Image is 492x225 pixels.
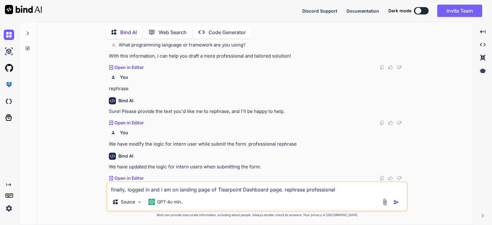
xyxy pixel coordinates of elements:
img: ai-studio [4,46,14,57]
p: Web Search [159,29,187,36]
img: chat [4,30,14,40]
img: dislike [397,65,402,70]
img: attachment [381,199,388,206]
p: Sure! Please provide the text you'd like me to rephrase, and I'll be happy to help. [109,108,407,115]
p: With this information, I can help you draft a more professional and tailored solution! [109,53,407,60]
p: Open in Editor [114,175,144,181]
p: Open in Editor [114,120,144,126]
p: We have modify the logic for intern user while submit the form. professional rephrase [109,141,407,148]
span: Dark mode [388,8,411,14]
p: Bind can provide inaccurate information, including about people. Always double-check its answers.... [106,213,408,217]
button: Discord Support [302,8,337,14]
img: like [388,65,393,70]
img: githubLight [4,63,14,73]
img: like [388,176,393,181]
img: GPT-4o mini [149,199,155,205]
p: Source [121,199,135,205]
li: What programming language or framework are you using? [114,42,407,50]
p: Open in Editor [114,64,144,70]
img: darkCloudIdeIcon [4,96,14,106]
h6: Bind AI [118,98,133,104]
textarea: finally, logged in and i am on landing page of Tiearpoint Dashboard page. rephrase professional [107,182,407,193]
img: copy [379,65,384,70]
h6: You [120,130,128,136]
img: dislike [397,120,402,125]
button: Invite Team [437,5,482,17]
h6: You [120,74,128,80]
img: dislike [397,176,402,181]
img: copy [379,120,384,125]
p: Bind AI [120,29,137,36]
button: Documentation [347,8,379,14]
p: GPT-4o min.. [157,199,183,205]
img: Pick Models [137,199,142,205]
p: Code Generator [208,29,246,36]
p: rephrase [109,85,407,92]
img: icon [393,199,399,205]
img: copy [379,176,384,181]
img: Bind AI [5,5,42,14]
img: premium [4,79,14,90]
p: We have updated the logic for intern users when submitting the form. [109,163,407,171]
img: settings [4,203,14,214]
h6: Bind AI [118,153,133,159]
img: like [388,120,393,125]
